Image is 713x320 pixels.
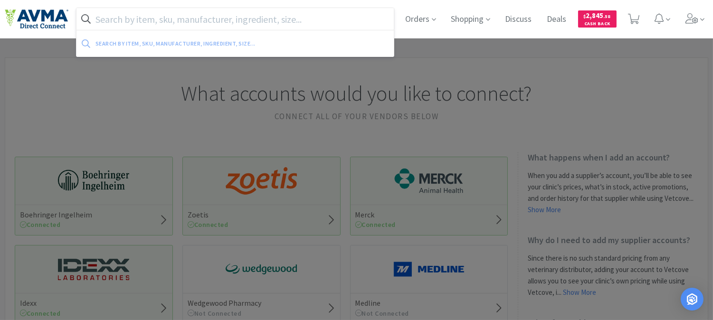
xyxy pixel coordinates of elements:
[95,36,322,51] div: Search by item, sku, manufacturer, ingredient, size...
[681,288,703,311] div: Open Intercom Messenger
[584,11,611,20] span: 2,845
[584,21,611,28] span: Cash Back
[5,9,68,29] img: e4e33dab9f054f5782a47901c742baa9_102.png
[584,13,586,19] span: $
[578,6,617,32] a: $2,845.58Cash Back
[604,13,611,19] span: . 58
[543,15,570,24] a: Deals
[76,8,394,30] input: Search by item, sku, manufacturer, ingredient, size...
[502,15,536,24] a: Discuss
